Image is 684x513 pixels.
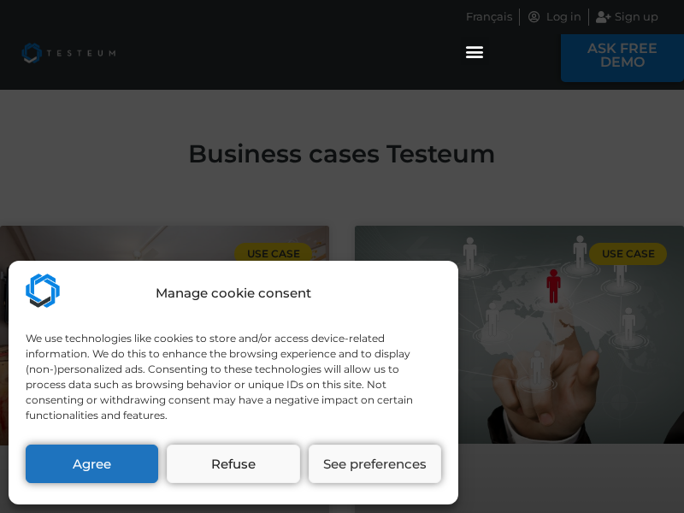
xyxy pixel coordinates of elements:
[156,284,311,304] div: Manage cookie consent
[461,37,489,65] div: Menu Toggle
[167,445,299,483] button: Refuse
[26,331,439,423] div: We use technologies like cookies to store and/or access device-related information. We do this to...
[26,445,158,483] button: Agree
[309,445,441,483] button: See preferences
[26,274,60,308] img: Testeum.com - Application crowdtesting platform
